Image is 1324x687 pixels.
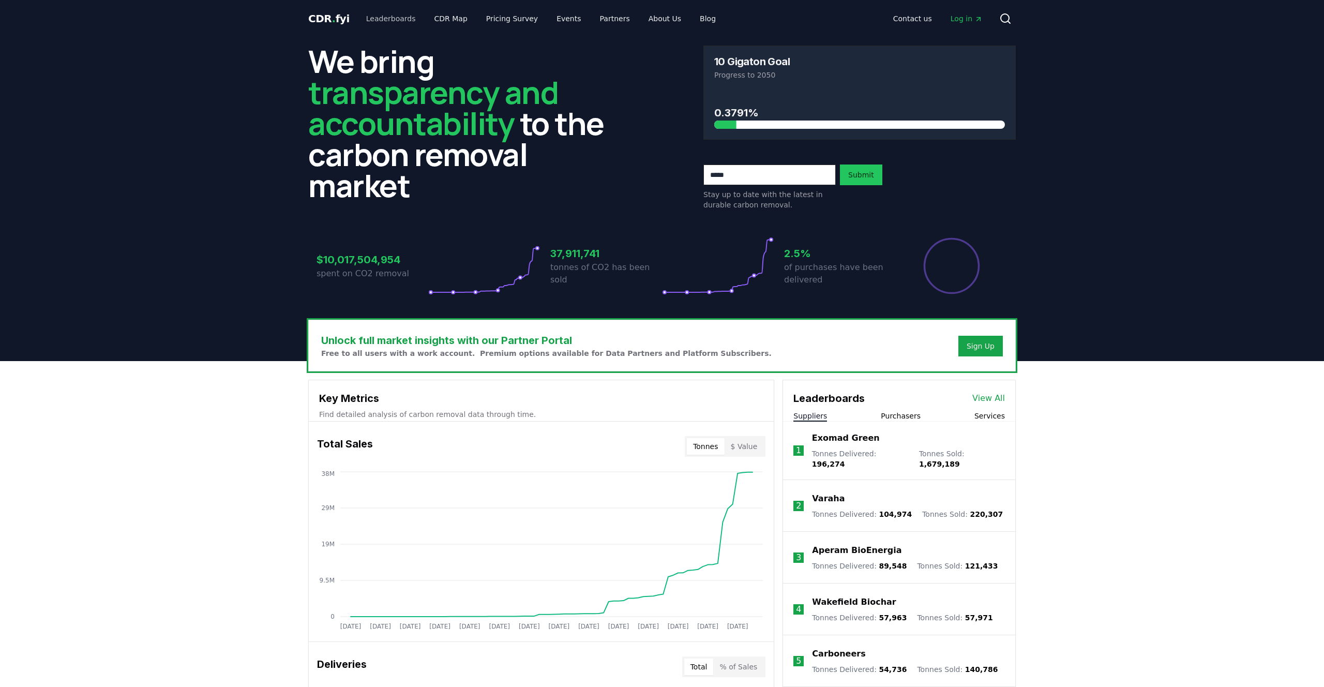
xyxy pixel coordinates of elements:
a: Leaderboards [358,9,424,28]
div: Percentage of sales delivered [923,237,981,295]
p: Tonnes Sold : [917,613,992,623]
tspan: [DATE] [459,623,480,630]
tspan: 29M [321,504,335,512]
span: 220,307 [970,510,1003,518]
h3: $10,017,504,954 [317,252,428,267]
h3: 37,911,741 [550,246,662,261]
p: Tonnes Delivered : [812,664,907,675]
a: Carboneers [812,648,865,660]
span: CDR fyi [308,12,350,25]
a: Pricing Survey [478,9,546,28]
a: CDR.fyi [308,11,350,26]
button: Sign Up [958,336,1003,356]
tspan: 0 [330,613,335,620]
p: Free to all users with a work account. Premium options available for Data Partners and Platform S... [321,348,772,359]
p: 2 [796,500,801,512]
p: Tonnes Delivered : [812,561,907,571]
tspan: [DATE] [727,623,748,630]
h3: 0.3791% [714,105,1005,121]
p: Tonnes Sold : [919,449,1005,469]
tspan: [DATE] [489,623,510,630]
p: spent on CO2 removal [317,267,428,280]
p: Tonnes Delivered : [812,509,912,519]
tspan: [DATE] [608,623,629,630]
p: Progress to 2050 [714,70,1005,80]
tspan: [DATE] [549,623,570,630]
button: Total [684,659,714,675]
p: 3 [796,551,801,564]
span: 1,679,189 [919,460,960,468]
p: 4 [796,603,801,616]
a: About Us [640,9,689,28]
p: 5 [796,655,801,667]
span: 57,963 [879,614,907,622]
h3: Deliveries [317,656,367,677]
span: 140,786 [965,665,998,674]
button: $ Value [725,438,764,455]
tspan: [DATE] [697,623,718,630]
button: Submit [840,165,882,185]
a: View All [972,392,1005,405]
h3: Key Metrics [319,391,763,406]
tspan: 38M [321,470,335,477]
p: Tonnes Sold : [922,509,1003,519]
a: Partners [592,9,638,28]
p: Tonnes Delivered : [812,613,907,623]
a: Wakefield Biochar [812,596,896,608]
tspan: [DATE] [638,623,659,630]
span: 54,736 [879,665,907,674]
a: Events [548,9,589,28]
tspan: 9.5M [320,577,335,584]
tspan: [DATE] [519,623,540,630]
button: Tonnes [687,438,724,455]
h3: Total Sales [317,436,373,457]
p: 1 [796,444,801,457]
button: % of Sales [713,659,763,675]
tspan: [DATE] [578,623,599,630]
tspan: [DATE] [668,623,689,630]
button: Purchasers [881,411,921,421]
p: Stay up to date with the latest in durable carbon removal. [703,189,836,210]
a: CDR Map [426,9,476,28]
tspan: 19M [321,541,335,548]
span: 89,548 [879,562,907,570]
p: Tonnes Delivered : [812,449,909,469]
button: Suppliers [793,411,827,421]
a: Contact us [885,9,940,28]
a: Aperam BioEnergia [812,544,901,557]
h3: 2.5% [784,246,896,261]
button: Services [974,411,1005,421]
span: . [332,12,336,25]
h2: We bring to the carbon removal market [308,46,621,201]
a: Varaha [812,492,845,505]
span: 121,433 [965,562,998,570]
span: 104,974 [879,510,912,518]
p: Tonnes Sold : [917,561,998,571]
p: of purchases have been delivered [784,261,896,286]
tspan: [DATE] [400,623,421,630]
h3: Leaderboards [793,391,865,406]
tspan: [DATE] [429,623,450,630]
span: 57,971 [965,614,993,622]
p: Find detailed analysis of carbon removal data through time. [319,409,763,420]
nav: Main [358,9,724,28]
p: Tonnes Sold : [917,664,998,675]
nav: Main [885,9,991,28]
p: tonnes of CO2 has been sold [550,261,662,286]
a: Blog [691,9,724,28]
span: 196,274 [812,460,845,468]
a: Exomad Green [812,432,880,444]
span: transparency and accountability [308,71,558,144]
h3: Unlock full market insights with our Partner Portal [321,333,772,348]
h3: 10 Gigaton Goal [714,56,790,67]
a: Log in [942,9,991,28]
a: Sign Up [967,341,995,351]
tspan: [DATE] [370,623,391,630]
tspan: [DATE] [340,623,362,630]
